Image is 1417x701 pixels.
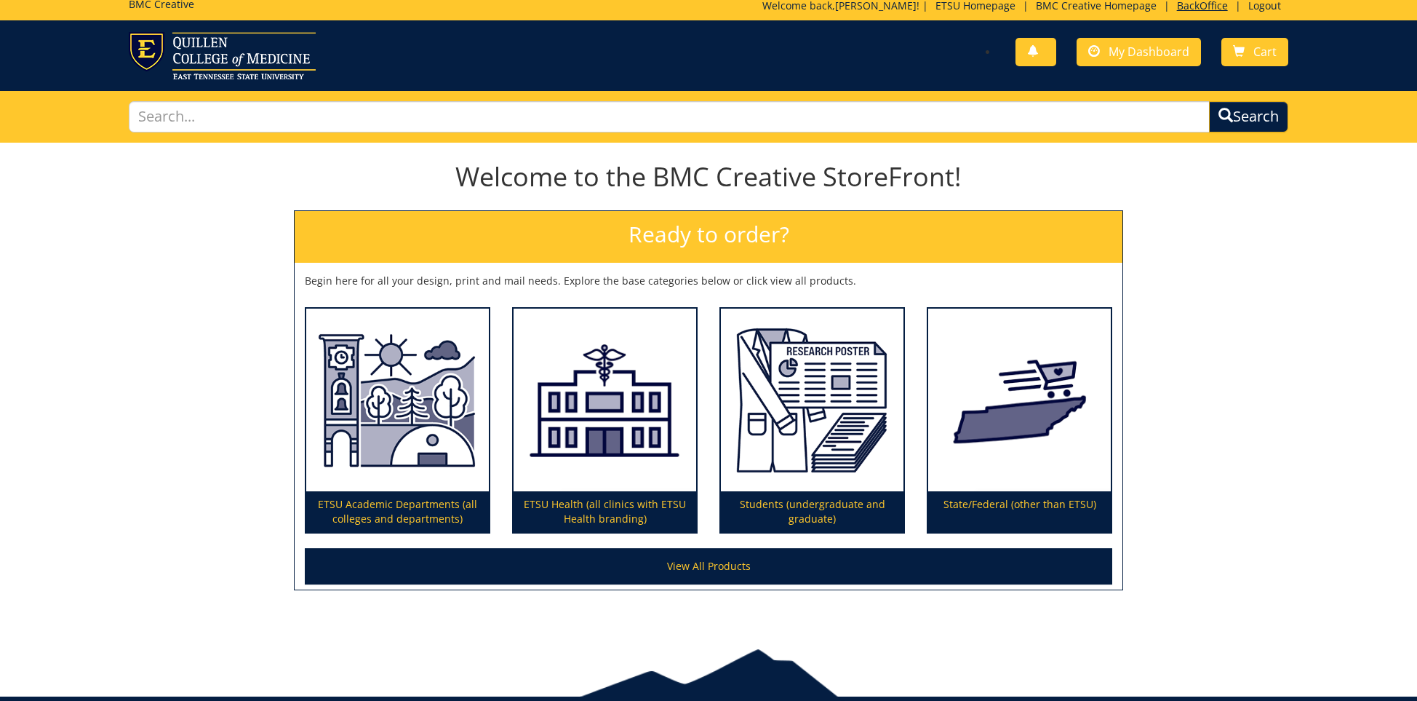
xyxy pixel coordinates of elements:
a: Students (undergraduate and graduate) [721,309,903,533]
h1: Welcome to the BMC Creative StoreFront! [294,162,1123,191]
p: Begin here for all your design, print and mail needs. Explore the base categories below or click ... [305,274,1112,288]
p: ETSU Academic Departments (all colleges and departments) [306,491,489,532]
img: State/Federal (other than ETSU) [928,309,1111,492]
p: State/Federal (other than ETSU) [928,491,1111,532]
p: Students (undergraduate and graduate) [721,491,903,532]
button: Search [1209,101,1288,132]
input: Search... [129,101,1209,132]
a: View All Products [305,548,1112,585]
span: My Dashboard [1109,44,1189,60]
a: ETSU Academic Departments (all colleges and departments) [306,309,489,533]
a: State/Federal (other than ETSU) [928,309,1111,533]
span: Cart [1253,44,1277,60]
a: ETSU Health (all clinics with ETSU Health branding) [514,309,696,533]
img: Students (undergraduate and graduate) [721,309,903,492]
a: Cart [1221,38,1288,66]
p: ETSU Health (all clinics with ETSU Health branding) [514,491,696,532]
img: ETSU Academic Departments (all colleges and departments) [306,309,489,492]
img: ETSU Health (all clinics with ETSU Health branding) [514,309,696,492]
a: My Dashboard [1077,38,1201,66]
img: ETSU logo [129,32,316,79]
h2: Ready to order? [295,211,1122,263]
